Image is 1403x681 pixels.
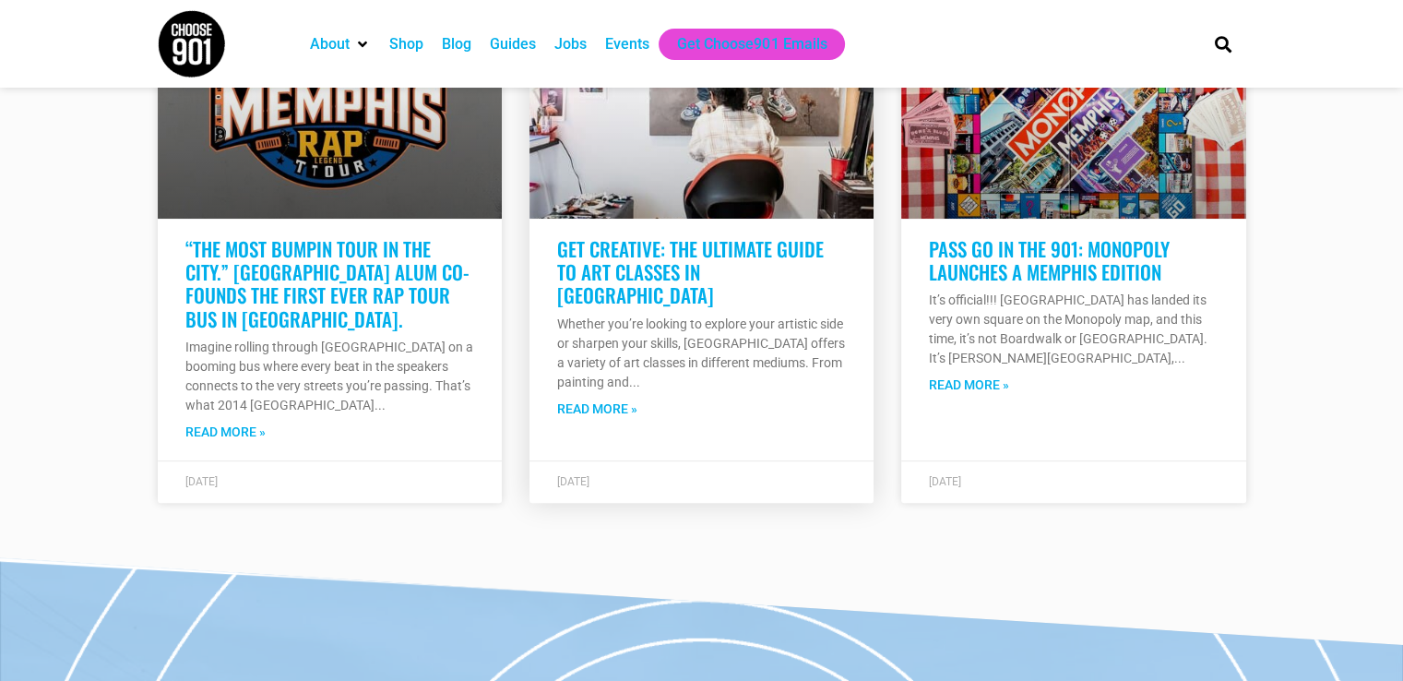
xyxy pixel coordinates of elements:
[554,33,587,55] a: Jobs
[929,475,961,488] span: [DATE]
[310,33,350,55] a: About
[442,33,471,55] a: Blog
[557,315,846,392] p: Whether you’re looking to explore your artistic side or sharpen your skills, [GEOGRAPHIC_DATA] of...
[557,400,637,419] a: Read more about Get Creative: The Ultimate Guide to Art Classes in Memphis
[185,423,266,442] a: Read more about “The most bumpin tour in the city.” Soulsville Charter School alum co-founds the ...
[490,33,536,55] a: Guides
[1207,29,1238,59] div: Search
[929,234,1170,286] a: Pass Go in the 901: Monopoly Launches a Memphis Edition
[929,376,1009,395] a: Read more about Pass Go in the 901: Monopoly Launches a Memphis Edition
[301,29,1183,60] nav: Main nav
[389,33,423,55] a: Shop
[185,338,474,415] p: Imagine rolling through [GEOGRAPHIC_DATA] on a booming bus where every beat in the speakers conne...
[929,291,1218,368] p: It’s official!!! [GEOGRAPHIC_DATA] has landed its very own square on the Monopoly map, and this t...
[185,475,218,488] span: [DATE]
[557,475,589,488] span: [DATE]
[301,29,380,60] div: About
[605,33,649,55] a: Events
[677,33,826,55] a: Get Choose901 Emails
[185,234,470,333] a: “The most bumpin tour in the city.” [GEOGRAPHIC_DATA] alum co-founds the first ever rap tour bus ...
[557,234,824,309] a: Get Creative: The Ultimate Guide to Art Classes in [GEOGRAPHIC_DATA]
